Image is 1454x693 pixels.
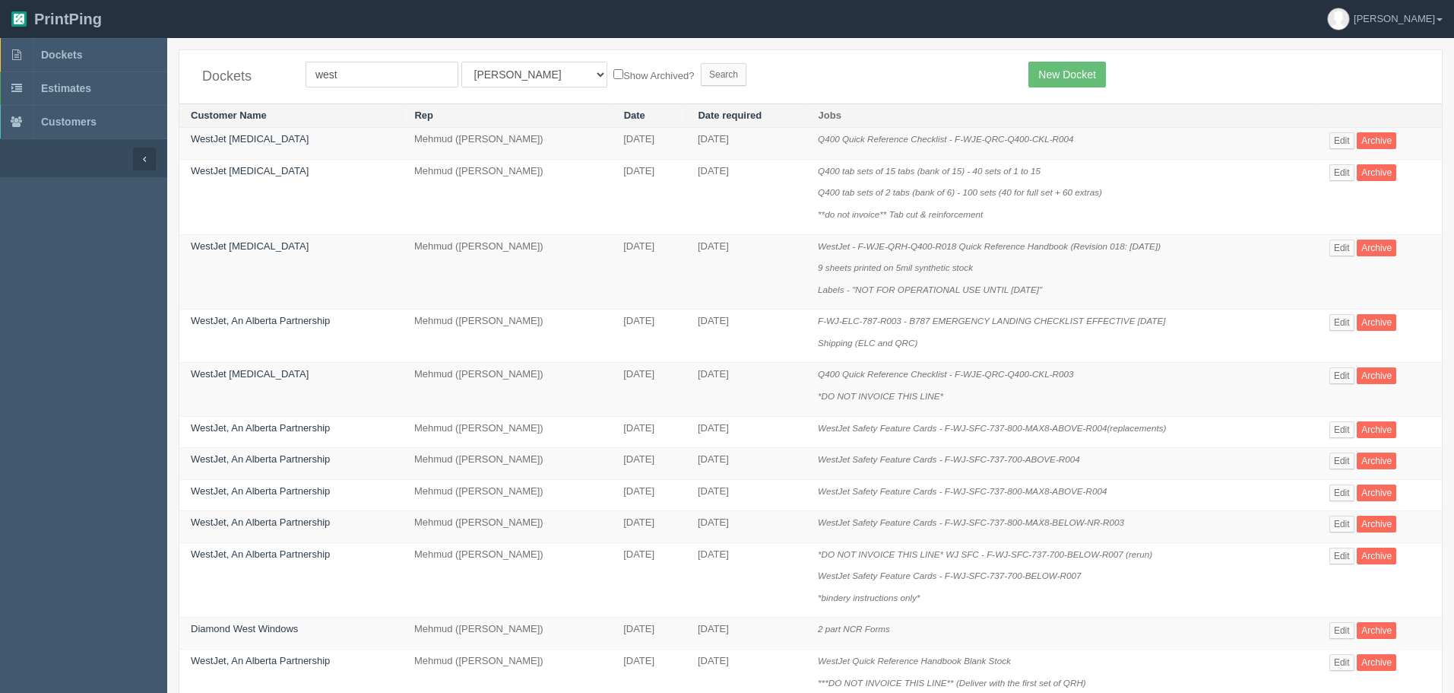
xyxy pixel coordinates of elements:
span: Estimates [41,82,91,94]
i: 9 sheets printed on 5mil synthetic stock [818,262,973,272]
td: [DATE] [612,310,686,363]
a: Edit [1329,654,1354,671]
a: Edit [1329,421,1354,438]
th: Jobs [806,103,1318,128]
a: Edit [1329,516,1354,532]
img: avatar_default-7531ab5dedf162e01f1e0bb0964e6a185e93c5c22dfe317fb01d7f8cd2b1632c.jpg [1328,8,1349,30]
td: Mehmud ([PERSON_NAME]) [403,542,612,618]
a: Archive [1357,485,1396,501]
td: [DATE] [612,128,686,160]
a: Archive [1357,240,1396,256]
h4: Dockets [202,69,283,84]
a: Archive [1357,164,1396,181]
i: Q400 tab sets of 2 tabs (bank of 6) - 100 sets (40 for full set + 60 extras) [818,187,1102,197]
i: WestJet Safety Feature Cards - F-WJ-SFC-737-700-BELOW-R007 [818,571,1081,580]
i: WestJet Safety Feature Cards - F-WJ-SFC-737-800-MAX8-ABOVE-R004(replacements) [818,423,1166,433]
td: [DATE] [686,479,806,511]
td: Mehmud ([PERSON_NAME]) [403,159,612,234]
a: Archive [1357,548,1396,564]
a: WestJet, An Alberta Partnership [191,453,330,465]
input: Show Archived? [613,69,623,79]
td: [DATE] [686,128,806,160]
td: [DATE] [686,310,806,363]
i: Labels - "NOT FOR OPERATIONAL USE UNTIL [DATE]" [818,285,1042,294]
input: Search [701,63,746,86]
i: WestJet Quick Reference Handbook Blank Stock [818,656,1011,666]
td: [DATE] [612,416,686,448]
a: Edit [1329,622,1354,639]
td: [DATE] [612,234,686,310]
i: **do not invoice** Tab cut & reinforcement [818,209,983,219]
a: WestJet, An Alberta Partnership [191,655,330,666]
a: Rep [414,110,433,121]
a: Date [624,110,645,121]
a: WestJet [MEDICAL_DATA] [191,165,309,176]
a: Archive [1357,314,1396,331]
td: [DATE] [612,159,686,234]
i: Shipping (ELC and QRC) [818,338,917,348]
i: WestJet Safety Feature Cards - F-WJ-SFC-737-800-MAX8-ABOVE-R004 [818,486,1107,496]
td: [DATE] [612,479,686,511]
span: Dockets [41,49,82,61]
a: WestJet, An Alberta Partnership [191,422,330,434]
td: [DATE] [686,448,806,480]
a: Archive [1357,132,1396,149]
td: [DATE] [686,416,806,448]
a: Archive [1357,654,1396,671]
td: Mehmud ([PERSON_NAME]) [403,363,612,416]
a: Date required [698,110,762,121]
i: Q400 Quick Reference Checklist - F-WJE-QRC-Q400-CKL-R003 [818,369,1073,379]
i: F-WJ-ELC-787-R003 - B787 EMERGENCY LANDING CHECKLIST EFFECTIVE [DATE] [818,316,1165,326]
i: *DO NOT INVOICE THIS LINE* [818,391,943,401]
a: Archive [1357,453,1396,469]
a: Archive [1357,622,1396,639]
td: Mehmud ([PERSON_NAME]) [403,310,612,363]
i: WestJet - F-WJE-QRH-Q400-R018 Quick Reference Handbook (Revision 018: [DATE]) [818,241,1161,251]
a: Edit [1329,132,1354,149]
i: Q400 Quick Reference Checklist - F-WJE-QRC-Q400-CKL-R004 [818,134,1073,144]
td: [DATE] [612,542,686,618]
td: Mehmud ([PERSON_NAME]) [403,479,612,511]
a: Edit [1329,314,1354,331]
td: [DATE] [686,234,806,310]
a: WestJet, An Alberta Partnership [191,485,330,497]
i: WestJet Safety Feature Cards - F-WJ-SFC-737-700-ABOVE-R004 [818,454,1080,464]
span: Customers [41,116,97,128]
a: WestJet, An Alberta Partnership [191,517,330,528]
td: Mehmud ([PERSON_NAME]) [403,128,612,160]
td: [DATE] [686,363,806,416]
a: Edit [1329,240,1354,256]
a: Edit [1329,164,1354,181]
a: Edit [1329,367,1354,384]
label: Show Archived? [613,66,694,84]
td: Mehmud ([PERSON_NAME]) [403,511,612,543]
i: 2 part NCR Forms [818,624,890,634]
a: New Docket [1028,62,1105,87]
i: WestJet Safety Feature Cards - F-WJ-SFC-737-800-MAX8-BELOW-NR-R003 [818,517,1124,527]
img: logo-3e63b451c926e2ac314895c53de4908e5d424f24456219fb08d385ab2e579770.png [11,11,27,27]
td: Mehmud ([PERSON_NAME]) [403,448,612,480]
td: [DATE] [686,159,806,234]
td: Mehmud ([PERSON_NAME]) [403,416,612,448]
td: [DATE] [612,618,686,650]
a: Customer Name [191,110,267,121]
a: WestJet [MEDICAL_DATA] [191,240,309,252]
a: WestJet, An Alberta Partnership [191,315,330,326]
a: Archive [1357,421,1396,438]
a: Edit [1329,548,1354,564]
a: Archive [1357,516,1396,532]
a: Archive [1357,367,1396,384]
a: Diamond West Windows [191,623,298,634]
i: ***DO NOT INVOICE THIS LINE** (Deliver with the first set of QRH) [818,678,1086,688]
td: Mehmud ([PERSON_NAME]) [403,618,612,650]
i: *bindery instructions only* [818,593,920,602]
td: [DATE] [686,542,806,618]
td: [DATE] [686,511,806,543]
td: [DATE] [612,511,686,543]
td: Mehmud ([PERSON_NAME]) [403,234,612,310]
a: WestJet [MEDICAL_DATA] [191,368,309,380]
td: [DATE] [612,448,686,480]
a: WestJet [MEDICAL_DATA] [191,133,309,145]
a: Edit [1329,453,1354,469]
td: [DATE] [686,618,806,650]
